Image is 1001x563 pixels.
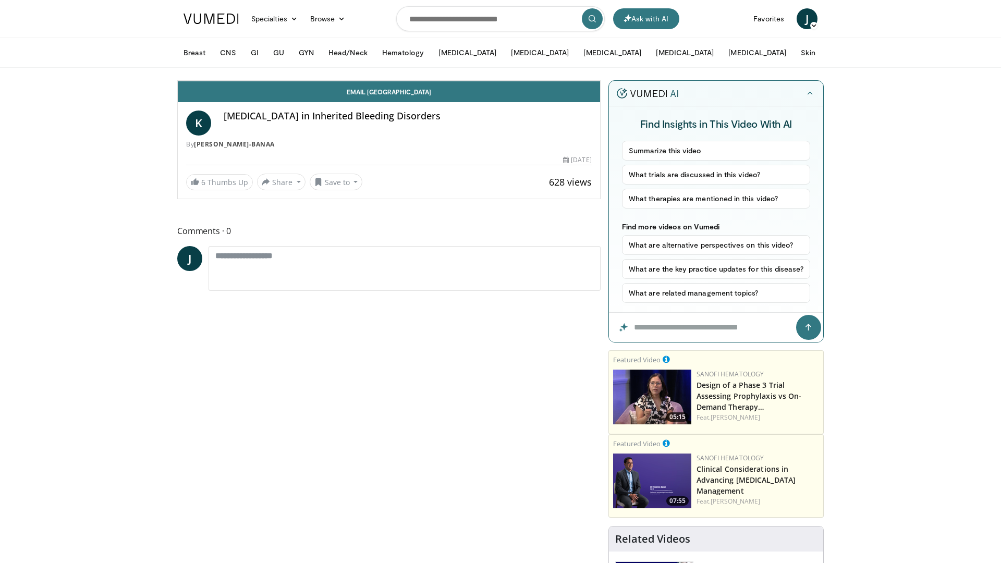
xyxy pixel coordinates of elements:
[178,81,600,102] a: Email [GEOGRAPHIC_DATA]
[613,355,661,364] small: Featured Video
[613,370,691,424] img: ff287320-3a05-4cdf-af53-3ebb8f8d2f14.png.150x105_q85_crop-smart_upscale.png
[257,174,306,190] button: Share
[304,8,352,29] a: Browse
[186,140,592,149] div: By
[322,42,374,63] button: Head/Neck
[650,42,720,63] button: [MEDICAL_DATA]
[747,8,790,29] a: Favorites
[396,6,605,31] input: Search topics, interventions
[622,283,810,303] button: What are related management topics?
[622,189,810,209] button: What therapies are mentioned in this video?
[186,111,211,136] a: K
[666,412,689,422] span: 05:15
[622,235,810,255] button: What are alternative perspectives on this video?
[697,454,764,462] a: Sanofi Hematology
[697,370,764,378] a: Sanofi Hematology
[613,439,661,448] small: Featured Video
[622,259,810,279] button: What are the key practice updates for this disease?
[697,464,796,496] a: Clinical Considerations in Advancing [MEDICAL_DATA] Management
[613,454,691,508] a: 07:55
[563,155,591,165] div: [DATE]
[622,117,810,130] h4: Find Insights in This Video With AI
[201,177,205,187] span: 6
[666,496,689,506] span: 07:55
[245,8,304,29] a: Specialties
[292,42,320,63] button: GYN
[177,246,202,271] a: J
[310,174,363,190] button: Save to
[622,165,810,185] button: What trials are discussed in this video?
[184,14,239,24] img: VuMedi Logo
[177,224,601,238] span: Comments 0
[711,413,760,422] a: [PERSON_NAME]
[186,174,253,190] a: 6 Thumbs Up
[609,313,823,342] input: Question for the AI
[376,42,431,63] button: Hematology
[505,42,575,63] button: [MEDICAL_DATA]
[549,176,592,188] span: 628 views
[194,140,275,149] a: [PERSON_NAME]-Banaa
[795,42,821,63] button: Skin
[613,454,691,508] img: dfe713c0-8843-4acc-9520-2de684a0d96d.png.150x105_q85_crop-smart_upscale.png
[267,42,290,63] button: GU
[622,141,810,161] button: Summarize this video
[577,42,648,63] button: [MEDICAL_DATA]
[722,42,792,63] button: [MEDICAL_DATA]
[797,8,817,29] a: J
[214,42,242,63] button: CNS
[613,8,679,29] button: Ask with AI
[224,111,592,122] h4: [MEDICAL_DATA] in Inherited Bleeding Disorders
[613,370,691,424] a: 05:15
[245,42,265,63] button: GI
[432,42,503,63] button: [MEDICAL_DATA]
[617,88,678,99] img: vumedi-ai-logo.v2.svg
[697,380,802,412] a: Design of a Phase 3 Trial Assessing Prophylaxis vs On-Demand Therapy…
[697,413,819,422] div: Feat.
[622,222,810,231] p: Find more videos on Vumedi
[711,497,760,506] a: [PERSON_NAME]
[615,533,690,545] h4: Related Videos
[697,497,819,506] div: Feat.
[177,42,212,63] button: Breast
